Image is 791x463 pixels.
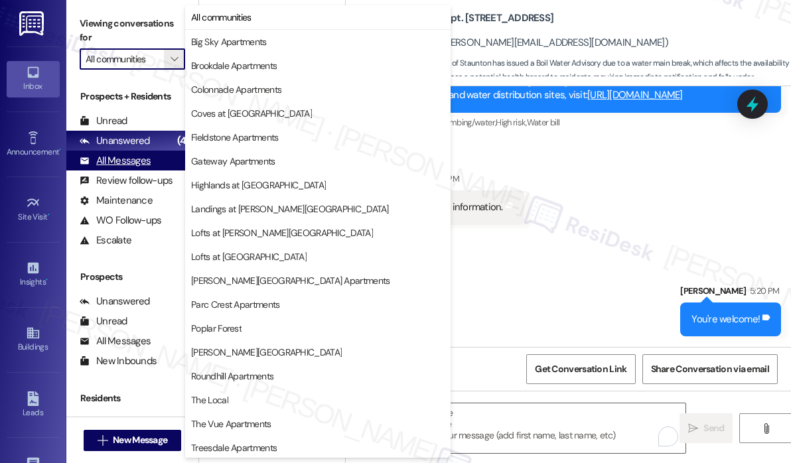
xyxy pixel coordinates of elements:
[59,145,61,155] span: •
[191,441,277,454] span: Treesdale Apartments
[80,194,153,208] div: Maintenance
[680,284,781,302] div: [PERSON_NAME]
[7,322,60,358] a: Buildings
[7,257,60,293] a: Insights •
[191,59,277,72] span: Brookdale Apartments
[46,275,48,285] span: •
[80,154,151,168] div: All Messages
[80,334,151,348] div: All Messages
[86,48,164,70] input: All communities
[191,11,252,24] span: All communities
[377,200,503,214] div: Thank you for the information.
[642,354,778,384] button: Share Conversation via email
[747,284,779,298] div: 5:20 PM
[80,314,127,328] div: Unread
[191,298,279,311] span: Parc Crest Apartments
[19,11,46,36] img: ResiDesk Logo
[352,56,791,99] span: : The City of Staunton has issued a Boil Water Advisory due to a water main break, which affects ...
[527,117,560,128] span: Water bill
[191,131,278,144] span: Fieldstone Apartments
[7,192,60,228] a: Site Visit •
[7,61,60,97] a: Inbox
[66,391,198,405] div: Residents
[496,117,527,128] span: High risk ,
[171,54,178,64] i: 
[66,270,198,284] div: Prospects
[80,354,157,368] div: New Inbounds
[191,35,266,48] span: Big Sky Apartments
[535,362,626,376] span: Get Conversation Link
[191,155,275,168] span: Gateway Apartments
[80,174,173,188] div: Review follow-ups
[80,415,127,429] div: Unread
[439,117,496,128] span: Plumbing/water ,
[174,131,198,151] div: (42)
[353,403,685,453] textarea: To enrich screen reader interactions, please activate Accessibility in Grammarly extension settings
[191,274,390,287] span: [PERSON_NAME][GEOGRAPHIC_DATA] Apartments
[80,233,131,247] div: Escalate
[703,421,724,435] span: Send
[191,83,281,96] span: Colonnade Apartments
[526,354,635,384] button: Get Conversation Link
[191,346,342,359] span: [PERSON_NAME][GEOGRAPHIC_DATA]
[80,114,127,128] div: Unread
[191,417,271,430] span: The Vue Apartments
[587,88,683,101] a: [URL][DOMAIN_NAME]
[191,369,273,383] span: Roundhill Apartments
[688,423,698,434] i: 
[80,214,161,228] div: WO Follow-ups
[191,226,373,239] span: Lofts at [PERSON_NAME][GEOGRAPHIC_DATA]
[691,312,760,326] div: You're welcome!
[80,295,150,308] div: Unanswered
[80,13,185,48] label: Viewing conversations for
[191,250,307,263] span: Lofts at [GEOGRAPHIC_DATA]
[352,11,553,25] b: Big Sky Apartments: Apt. [STREET_ADDRESS]
[48,210,50,220] span: •
[66,90,198,103] div: Prospects + Residents
[400,113,781,132] div: Tagged as:
[680,413,733,443] button: Send
[352,36,668,50] div: [PERSON_NAME]. ([PERSON_NAME][EMAIL_ADDRESS][DOMAIN_NAME])
[98,435,108,446] i: 
[761,423,771,434] i: 
[191,322,242,335] span: Poplar Forest
[191,107,312,120] span: Coves at [GEOGRAPHIC_DATA]
[113,433,167,447] span: New Message
[84,430,182,451] button: New Message
[80,134,150,148] div: Unanswered
[651,362,769,376] span: Share Conversation via email
[191,393,228,407] span: The Local
[191,178,326,192] span: Highlands at [GEOGRAPHIC_DATA]
[191,202,389,216] span: Landings at [PERSON_NAME][GEOGRAPHIC_DATA]
[7,387,60,423] a: Leads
